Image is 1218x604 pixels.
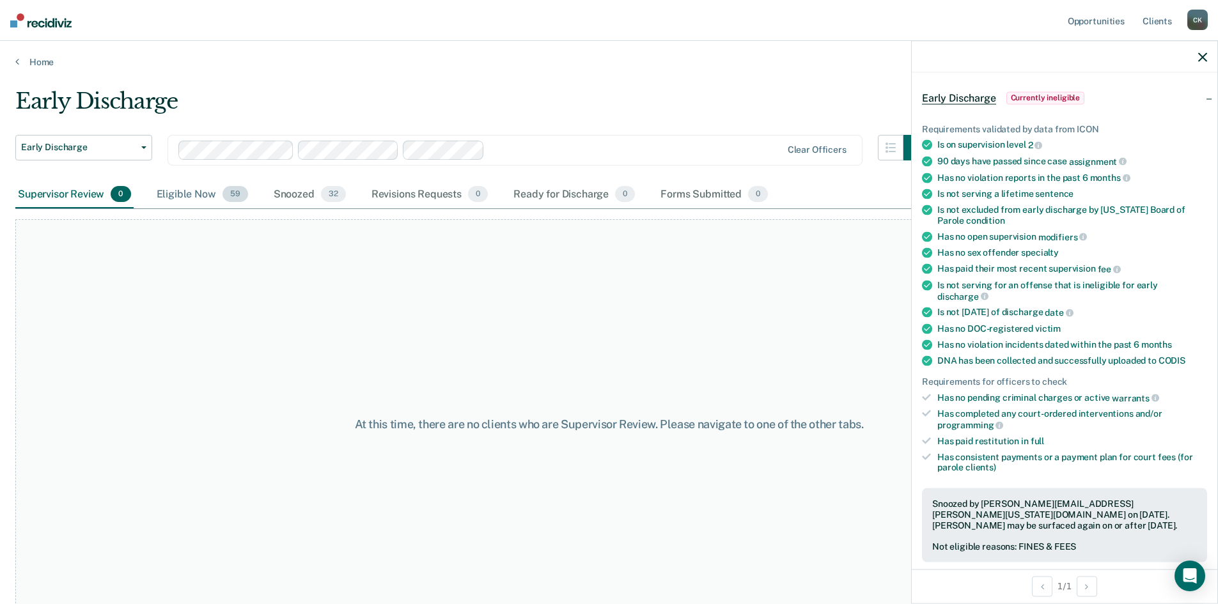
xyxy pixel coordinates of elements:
[111,186,130,203] span: 0
[1006,91,1085,104] span: Currently ineligible
[937,156,1207,167] div: 90 days have passed since case
[937,420,1003,430] span: programming
[937,247,1207,258] div: Has no sex offender
[1187,10,1208,30] div: C K
[1159,355,1185,366] span: CODIS
[937,205,1207,226] div: Is not excluded from early discharge by [US_STATE] Board of Parole
[1021,247,1059,258] span: specialty
[1035,323,1061,334] span: victim
[1112,392,1159,403] span: warrants
[271,181,348,209] div: Snoozed
[15,56,1203,68] a: Home
[937,172,1207,183] div: Has no violation reports in the past 6
[223,186,248,203] span: 59
[615,186,635,203] span: 0
[15,181,134,209] div: Supervisor Review
[966,215,1005,226] span: condition
[937,408,1207,430] div: Has completed any court-ordered interventions and/or
[1077,576,1097,596] button: Next Opportunity
[937,139,1207,151] div: Is on supervision level
[912,569,1217,603] div: 1 / 1
[21,142,136,153] span: Early Discharge
[1045,307,1073,318] span: date
[932,541,1197,552] div: Not eligible reasons: FINES & FEES
[932,499,1197,530] div: Snoozed by [PERSON_NAME][EMAIL_ADDRESS][PERSON_NAME][US_STATE][DOMAIN_NAME] on [DATE]. [PERSON_NA...
[912,77,1217,118] div: Early DischargeCurrently ineligible
[468,186,488,203] span: 0
[937,323,1207,334] div: Has no DOC-registered
[937,263,1207,275] div: Has paid their most recent supervision
[937,231,1207,242] div: Has no open supervision
[1069,156,1127,166] span: assignment
[937,307,1207,318] div: Is not [DATE] of discharge
[1028,140,1043,150] span: 2
[1090,173,1130,183] span: months
[937,291,988,301] span: discharge
[937,280,1207,302] div: Is not serving for an offense that is ineligible for early
[1038,231,1088,242] span: modifiers
[15,88,929,125] div: Early Discharge
[922,123,1207,134] div: Requirements validated by data from ICON
[922,91,996,104] span: Early Discharge
[10,13,72,27] img: Recidiviz
[937,339,1207,350] div: Has no violation incidents dated within the past 6
[1032,576,1052,596] button: Previous Opportunity
[937,451,1207,473] div: Has consistent payments or a payment plan for court fees (for parole
[965,462,996,472] span: clients)
[1141,339,1172,350] span: months
[511,181,637,209] div: Ready for Discharge
[937,435,1207,446] div: Has paid restitution in
[32,564,320,576] div: [PERSON_NAME] is now in the Snoozed tab for Early Discharge
[937,189,1207,199] div: Is not serving a lifetime
[369,181,490,209] div: Revisions Requests
[1175,561,1205,591] div: Open Intercom Messenger
[321,186,346,203] span: 32
[937,355,1207,366] div: DNA has been collected and successfully uploaded to
[154,181,251,209] div: Eligible Now
[1035,189,1074,199] span: sentence
[937,392,1207,403] div: Has no pending criminal charges or active
[788,144,847,155] div: Clear officers
[658,181,770,209] div: Forms Submitted
[922,376,1207,387] div: Requirements for officers to check
[1031,435,1044,445] span: full
[748,186,768,203] span: 0
[1098,264,1121,274] span: fee
[313,417,906,431] div: At this time, there are no clients who are Supervisor Review. Please navigate to one of the other...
